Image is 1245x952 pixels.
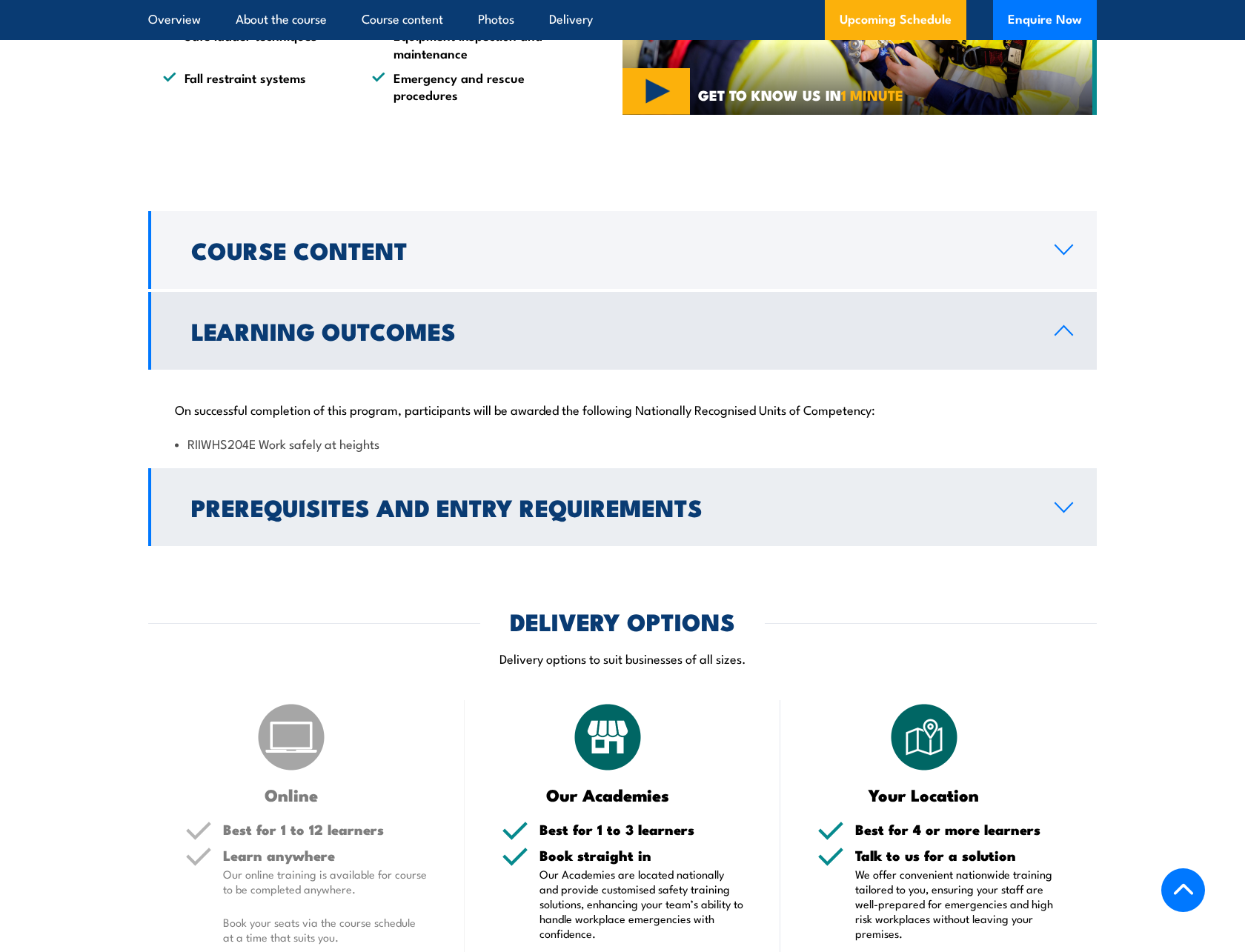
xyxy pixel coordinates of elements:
h5: Best for 1 to 12 learners [223,822,428,836]
strong: 1 MINUTE [841,84,903,105]
p: On successful completion of this program, participants will be awarded the following Nationally R... [175,402,1070,416]
h3: Our Academies [502,786,714,803]
h2: DELIVERY OPTIONS [510,610,735,631]
p: We offer convenient nationwide training tailored to you, ensuring your staff are well-prepared fo... [855,867,1060,941]
li: Safe ladder techniques [163,27,345,61]
h2: Prerequisites and Entry Requirements [191,496,1031,517]
h3: Your Location [817,786,1030,803]
h5: Learn anywhere [223,848,428,862]
h2: Course Content [191,239,1031,260]
h3: Online [185,786,398,803]
p: Our online training is available for course to be completed anywhere. [223,867,428,896]
li: RIIWHS204E Work safely at heights [175,435,1070,452]
li: Equipment inspection and maintenance [372,27,554,61]
h5: Best for 4 or more learners [855,822,1060,836]
p: Delivery options to suit businesses of all sizes. [148,650,1097,667]
span: GET TO KNOW US IN [698,88,903,101]
h2: Learning Outcomes [191,320,1031,341]
li: Fall restraint systems [163,69,345,104]
a: Prerequisites and Entry Requirements [148,468,1097,546]
h5: Book straight in [539,848,744,862]
a: Course Content [148,211,1097,289]
p: Our Academies are located nationally and provide customised safety training solutions, enhancing ... [539,867,744,941]
p: Book your seats via the course schedule at a time that suits you. [223,915,428,945]
h5: Best for 1 to 3 learners [539,822,744,836]
h5: Talk to us for a solution [855,848,1060,862]
li: Emergency and rescue procedures [372,69,554,104]
a: Learning Outcomes [148,292,1097,370]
